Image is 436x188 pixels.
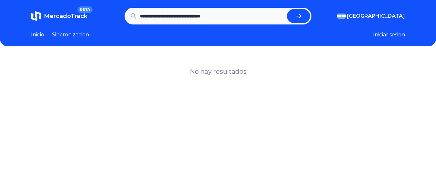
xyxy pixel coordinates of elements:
[31,31,44,39] a: Inicio
[31,11,41,21] img: MercadoTrack
[337,12,405,20] button: [GEOGRAPHIC_DATA]
[77,6,93,13] span: BETA
[347,12,405,20] span: [GEOGRAPHIC_DATA]
[52,31,89,39] a: Sincronizacion
[373,31,405,39] button: Iniciar sesion
[31,11,87,21] a: MercadoTrackBETA
[337,14,346,19] img: Argentina
[44,13,87,20] span: MercadoTrack
[190,67,247,76] h1: No hay resultados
